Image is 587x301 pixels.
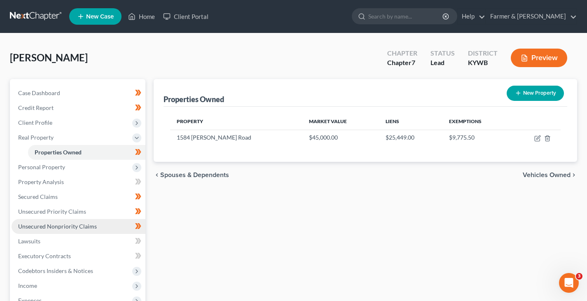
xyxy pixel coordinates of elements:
[379,113,442,130] th: Liens
[387,58,417,68] div: Chapter
[159,9,213,24] a: Client Portal
[302,113,379,130] th: Market Value
[576,273,582,280] span: 3
[12,86,145,100] a: Case Dashboard
[412,58,415,66] span: 7
[379,130,442,145] td: $25,449.00
[164,94,224,104] div: Properties Owned
[35,149,82,156] span: Properties Owned
[559,273,579,293] iframe: Intercom live chat
[18,267,93,274] span: Codebtors Insiders & Notices
[124,9,159,24] a: Home
[18,134,54,141] span: Real Property
[18,178,64,185] span: Property Analysis
[12,219,145,234] a: Unsecured Nonpriority Claims
[12,100,145,115] a: Credit Report
[18,104,54,111] span: Credit Report
[507,86,564,101] button: New Property
[368,9,444,24] input: Search by name...
[170,113,302,130] th: Property
[442,113,511,130] th: Exemptions
[18,119,52,126] span: Client Profile
[523,172,577,178] button: Vehicles Owned chevron_right
[18,223,97,230] span: Unsecured Nonpriority Claims
[12,189,145,204] a: Secured Claims
[571,172,577,178] i: chevron_right
[18,193,58,200] span: Secured Claims
[18,89,60,96] span: Case Dashboard
[28,145,145,160] a: Properties Owned
[458,9,485,24] a: Help
[86,14,114,20] span: New Case
[18,238,40,245] span: Lawsuits
[12,249,145,264] a: Executory Contracts
[18,208,86,215] span: Unsecured Priority Claims
[12,234,145,249] a: Lawsuits
[18,163,65,170] span: Personal Property
[170,130,302,145] td: 1584 [PERSON_NAME] Road
[430,49,455,58] div: Status
[442,130,511,145] td: $9,775.50
[10,51,88,63] span: [PERSON_NAME]
[302,130,379,145] td: $45,000.00
[387,49,417,58] div: Chapter
[430,58,455,68] div: Lead
[12,204,145,219] a: Unsecured Priority Claims
[511,49,567,67] button: Preview
[160,172,229,178] span: Spouses & Dependents
[468,49,498,58] div: District
[154,172,160,178] i: chevron_left
[18,252,71,259] span: Executory Contracts
[486,9,577,24] a: Farmer & [PERSON_NAME]
[12,175,145,189] a: Property Analysis
[154,172,229,178] button: chevron_left Spouses & Dependents
[18,282,37,289] span: Income
[468,58,498,68] div: KYWB
[523,172,571,178] span: Vehicles Owned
